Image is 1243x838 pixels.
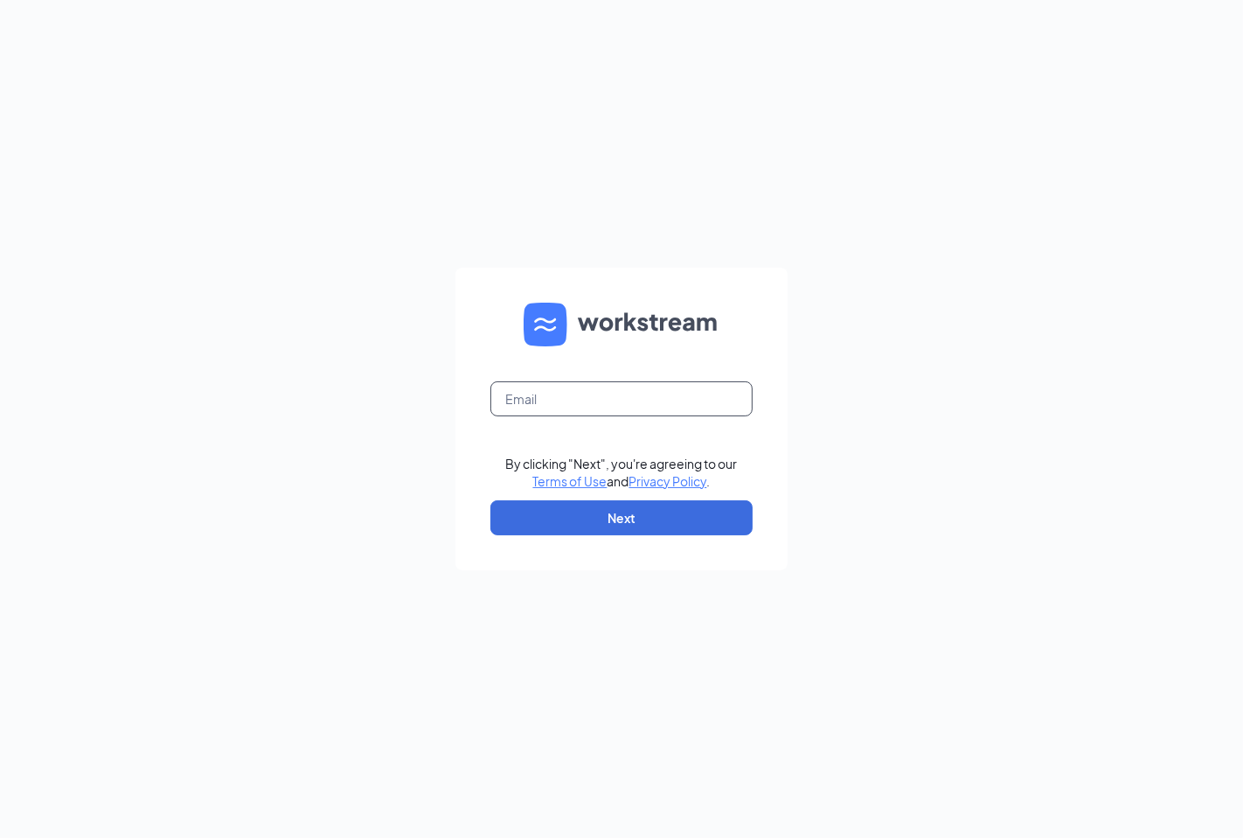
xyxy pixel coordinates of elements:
[533,473,608,489] a: Terms of Use
[524,303,719,346] img: WS logo and Workstream text
[490,500,753,535] button: Next
[629,473,707,489] a: Privacy Policy
[506,455,738,490] div: By clicking "Next", you're agreeing to our and .
[490,381,753,416] input: Email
